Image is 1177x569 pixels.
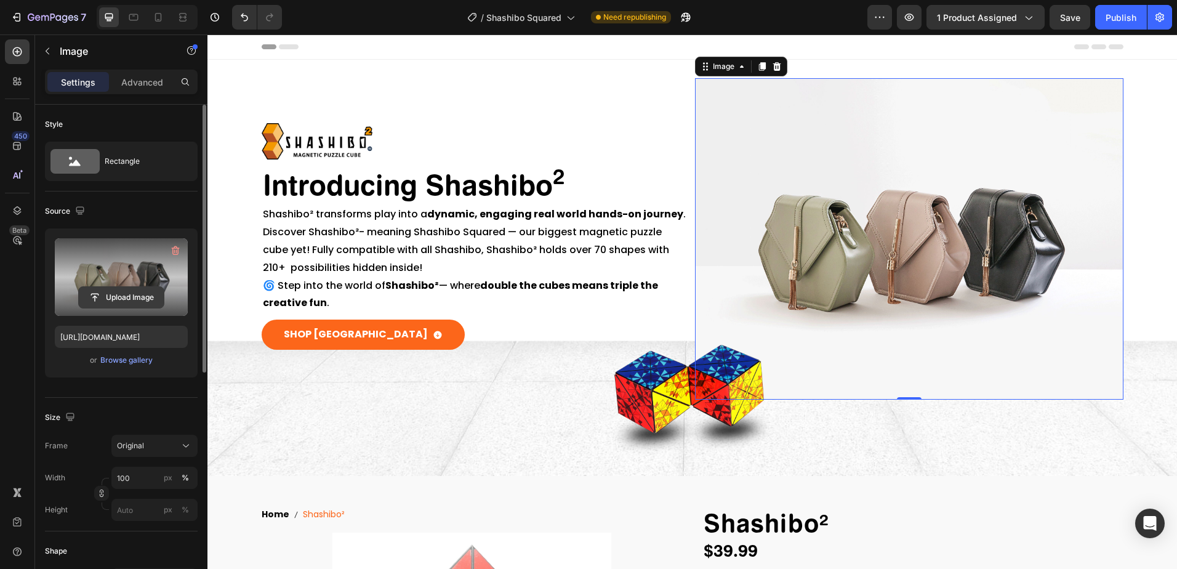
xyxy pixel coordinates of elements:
[45,546,67,557] div: Shape
[603,12,666,23] span: Need republishing
[178,502,193,517] button: px
[503,26,529,38] div: Image
[207,34,1177,569] iframe: Design area
[55,243,481,278] p: 🌀 Step into the world of — where .
[76,294,220,307] p: SHOP [GEOGRAPHIC_DATA]
[45,504,68,515] label: Height
[178,470,193,485] button: px
[55,189,481,242] p: Discover Shashibo²- meaning Shashibo Squared — our biggest magnetic puzzle cube yet! Fully compat...
[1135,509,1165,538] div: Open Intercom Messenger
[345,129,358,155] sup: 2
[100,354,153,366] button: Browse gallery
[1095,5,1147,30] button: Publish
[54,472,475,488] nav: breadcrumb
[488,44,916,365] img: image_demo.jpg
[5,5,92,30] button: 7
[164,504,172,515] div: px
[161,470,175,485] button: %
[495,472,916,504] h1: Shashibo²
[90,353,97,368] span: or
[60,44,164,59] p: Image
[1106,11,1136,24] div: Publish
[926,5,1045,30] button: 1 product assigned
[393,310,577,422] img: gempages_490488081443456147-16cc590b-eb1e-4741-bfa1-a22c99043826.png
[45,203,87,220] div: Source
[45,472,65,483] label: Width
[105,147,180,176] div: Rectangle
[495,504,552,528] div: $39.99
[12,131,30,141] div: 450
[937,11,1017,24] span: 1 product assigned
[55,326,188,348] input: https://example.com/image.jpg
[95,472,137,488] span: Shashibo²
[182,504,189,515] div: %
[54,285,257,315] a: SHOP [GEOGRAPHIC_DATA]
[54,472,82,488] span: Home
[45,440,68,451] label: Frame
[178,244,231,258] strong: Shashibo²
[481,11,484,24] span: /
[111,499,198,521] input: px%
[164,472,172,483] div: px
[78,286,164,309] button: Upload Image
[161,502,175,517] button: %
[81,10,86,25] p: 7
[1060,12,1080,23] span: Save
[486,11,561,24] span: Shashibo Squared
[182,472,189,483] div: %
[55,171,481,189] p: Shashibo² transforms play into a .
[45,119,63,130] div: Style
[232,5,282,30] div: Undo/Redo
[61,76,95,89] p: Settings
[45,410,78,426] div: Size
[121,76,163,89] p: Advanced
[220,172,476,187] strong: dynamic, engaging real world hands-on journey
[117,440,144,451] span: Original
[100,355,153,366] div: Browse gallery
[9,225,30,235] div: Beta
[1050,5,1090,30] button: Save
[111,435,198,457] button: Original
[111,467,198,489] input: px%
